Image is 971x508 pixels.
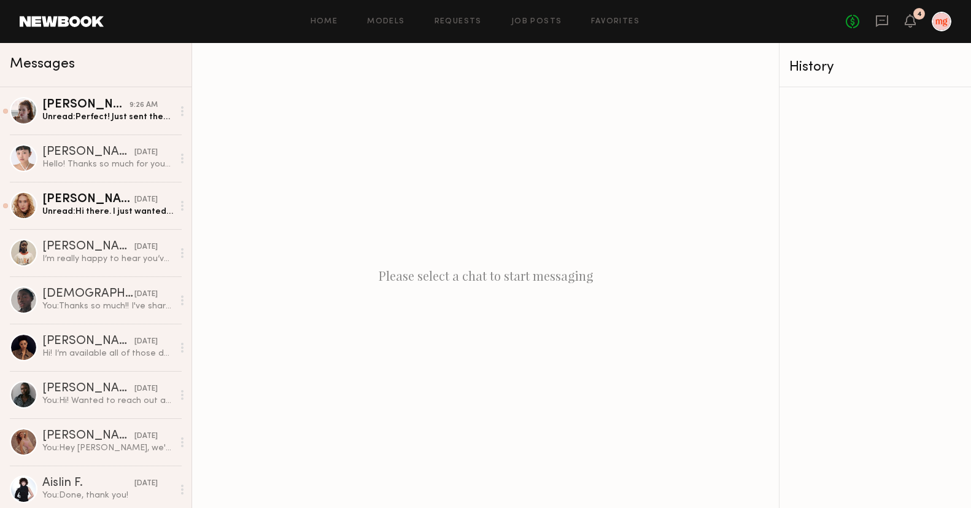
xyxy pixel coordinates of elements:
a: Favorites [591,18,640,26]
div: [DATE] [134,194,158,206]
div: [PERSON_NAME] [42,193,134,206]
div: You: Thanks so much!! I've shared with the team 🩷 [42,300,173,312]
div: Please select a chat to start messaging [192,43,779,508]
div: Aislin F. [42,477,134,490]
div: Hello! Thanks so much for your interest. Any of those days work for me, but the 17th would be ide... [42,158,173,170]
span: Messages [10,57,75,71]
div: You: Done, thank you! [42,490,173,501]
div: You: Hi! Wanted to reach out and see if you're available the week of [DATE] - [DATE] [42,395,173,407]
div: 4 [917,11,922,18]
div: [DATE] [134,478,158,490]
div: [DATE] [134,336,158,348]
div: [PERSON_NAME] [42,383,134,395]
div: [PERSON_NAME] [42,430,134,442]
div: You: Hey [PERSON_NAME], we're good to go for [DATE]. Bring a coat! 😅 [42,442,173,454]
a: Models [367,18,404,26]
div: [DEMOGRAPHIC_DATA] I. [42,288,134,300]
div: [DATE] [134,289,158,300]
div: History [789,60,961,74]
div: Unread: Perfect! Just sent them over along with my instagram! [42,111,173,123]
a: Requests [435,18,482,26]
div: I’m really happy to hear you’ve worked with Dreamland before! 😊 Thanks again for considering me f... [42,253,173,265]
div: [PERSON_NAME] [42,99,130,111]
div: [DATE] [134,147,158,158]
a: Job Posts [511,18,562,26]
div: 9:26 AM [130,100,158,111]
div: [PERSON_NAME] [42,146,134,158]
div: [DATE] [134,431,158,442]
div: [DATE] [134,241,158,253]
div: Hi! I’m available all of those dates <3 [42,348,173,359]
a: Home [311,18,338,26]
div: [PERSON_NAME] [42,241,134,253]
div: [PERSON_NAME] [42,335,134,348]
div: [DATE] [134,383,158,395]
div: Unread: Hi there. I just wanted to follow up regarding the shoot you mentioned booking me for and... [42,206,173,217]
